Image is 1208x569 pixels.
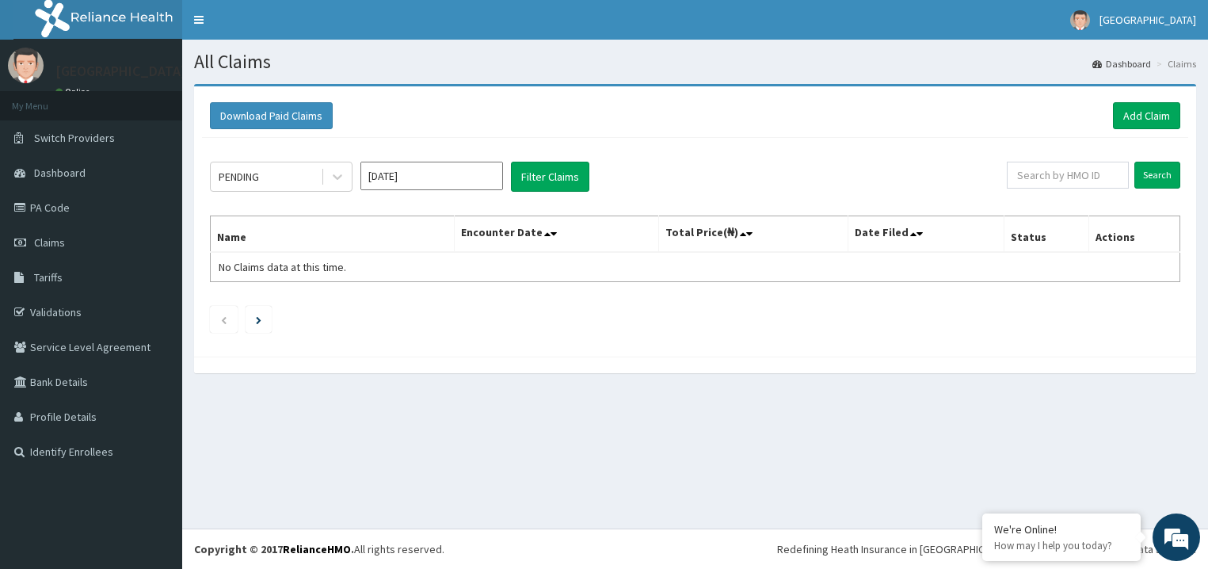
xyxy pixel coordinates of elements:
[511,162,589,192] button: Filter Claims
[219,169,259,185] div: PENDING
[1113,102,1180,129] a: Add Claim
[8,48,44,83] img: User Image
[55,64,186,78] p: [GEOGRAPHIC_DATA]
[994,539,1129,552] p: How may I help you today?
[219,260,346,274] span: No Claims data at this time.
[55,86,93,97] a: Online
[1070,10,1090,30] img: User Image
[1099,13,1196,27] span: [GEOGRAPHIC_DATA]
[194,542,354,556] strong: Copyright © 2017 .
[1134,162,1180,189] input: Search
[360,162,503,190] input: Select Month and Year
[848,216,1004,253] th: Date Filed
[994,522,1129,537] div: We're Online!
[34,235,65,250] span: Claims
[34,131,115,145] span: Switch Providers
[1007,162,1129,189] input: Search by HMO ID
[182,529,1208,569] footer: All rights reserved.
[1004,216,1089,253] th: Status
[211,216,455,253] th: Name
[283,542,351,556] a: RelianceHMO
[659,216,848,253] th: Total Price(₦)
[220,312,227,327] a: Previous page
[34,270,63,284] span: Tariffs
[1092,57,1151,71] a: Dashboard
[210,102,333,129] button: Download Paid Claims
[455,216,659,253] th: Encounter Date
[1088,216,1179,253] th: Actions
[777,541,1196,557] div: Redefining Heath Insurance in [GEOGRAPHIC_DATA] using Telemedicine and Data Science!
[34,166,86,180] span: Dashboard
[194,52,1196,72] h1: All Claims
[256,312,261,327] a: Next page
[1153,57,1196,71] li: Claims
